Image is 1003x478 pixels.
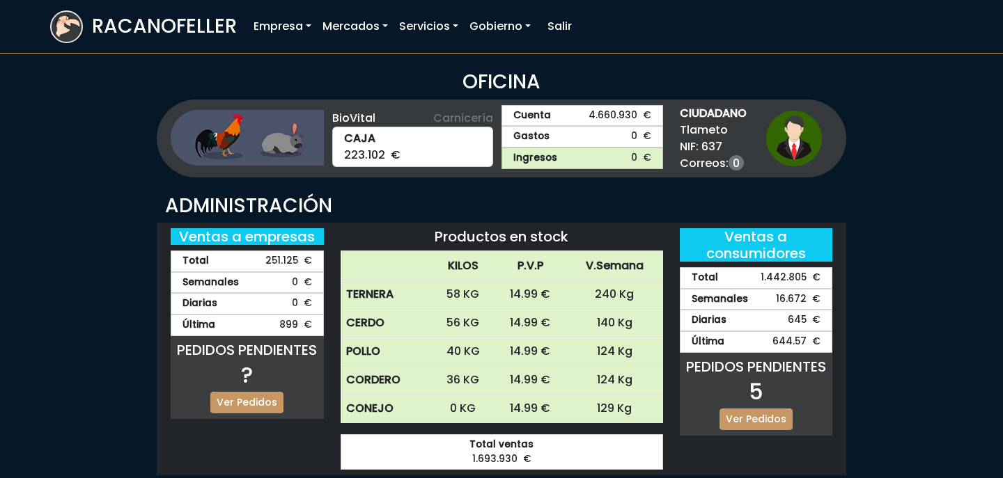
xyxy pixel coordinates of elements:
span: Carnicería [433,110,493,127]
th: CERDO [341,309,432,337]
div: 16.672 € [680,289,833,310]
a: Ingresos0 € [501,148,663,169]
strong: Semanales [182,276,239,290]
strong: Gastos [513,129,550,144]
strong: Total [692,271,718,285]
div: 251.125 € [171,250,324,272]
div: 0 € [171,272,324,294]
td: 56 KG [432,309,495,337]
strong: CIUDADANO [680,105,747,122]
strong: CAJA [344,130,482,147]
strong: Semanales [692,292,748,307]
a: Servicios [394,13,464,40]
h5: Ventas a empresas [171,228,324,245]
strong: Diarias [182,296,217,311]
td: 14.99 € [495,309,567,337]
td: 14.99 € [495,280,567,309]
div: 644.57 € [680,331,833,353]
a: RACANOFELLER [50,7,237,47]
h5: Productos en stock [341,228,663,245]
th: TERNERA [341,280,432,309]
strong: Diarias [692,313,726,328]
div: 1.442.805 € [680,267,833,289]
img: ganaderia.png [171,110,324,166]
td: 129 Kg [566,395,663,423]
a: Ver Pedidos [210,392,283,413]
div: 1.693.930 € [341,434,663,470]
th: P.V.P [495,252,567,280]
strong: Cuenta [513,109,551,123]
strong: Ingresos [513,151,557,166]
td: 40 KG [432,337,495,366]
td: 14.99 € [495,366,567,395]
a: Empresa [248,13,317,40]
td: 240 Kg [566,280,663,309]
td: 14.99 € [495,337,567,366]
th: KILOS [432,252,495,280]
td: 58 KG [432,280,495,309]
strong: Última [182,318,215,333]
th: CORDERO [341,366,432,395]
td: 124 Kg [566,337,663,366]
th: POLLO [341,337,432,366]
span: NIF: 637 [680,138,747,155]
td: 36 KG [432,366,495,395]
span: 5 [749,376,763,407]
span: Correos: [680,155,747,172]
a: Cuenta4.660.930 € [501,105,663,127]
span: ? [241,359,253,390]
h3: RACANOFELLER [92,15,237,38]
div: 899 € [171,314,324,336]
strong: Total ventas [352,438,651,452]
h5: PEDIDOS PENDIENTES [171,342,324,358]
a: Gastos0 € [501,126,663,148]
img: ciudadano1.png [766,111,822,166]
th: V.Semana [566,252,663,280]
a: Mercados [317,13,394,40]
span: Tlameto [680,122,747,138]
a: Ver Pedidos [720,408,793,430]
div: BioVital [332,110,494,127]
h5: PEDIDOS PENDIENTES [680,358,833,375]
td: 140 Kg [566,309,663,337]
a: 0 [729,155,744,170]
td: 14.99 € [495,395,567,423]
strong: Última [692,335,724,349]
div: 645 € [680,310,833,331]
td: 0 KG [432,395,495,423]
h5: Ventas a consumidores [680,228,833,262]
h3: ADMINISTRACIÓN [165,194,838,218]
h3: OFICINA [50,70,953,94]
th: CONEJO [341,395,432,423]
strong: Total [182,254,209,269]
td: 124 Kg [566,366,663,395]
a: Salir [542,13,577,40]
a: Gobierno [464,13,536,40]
img: logoracarojo.png [52,12,81,38]
div: 223.102 € [332,127,494,167]
div: 0 € [171,293,324,314]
